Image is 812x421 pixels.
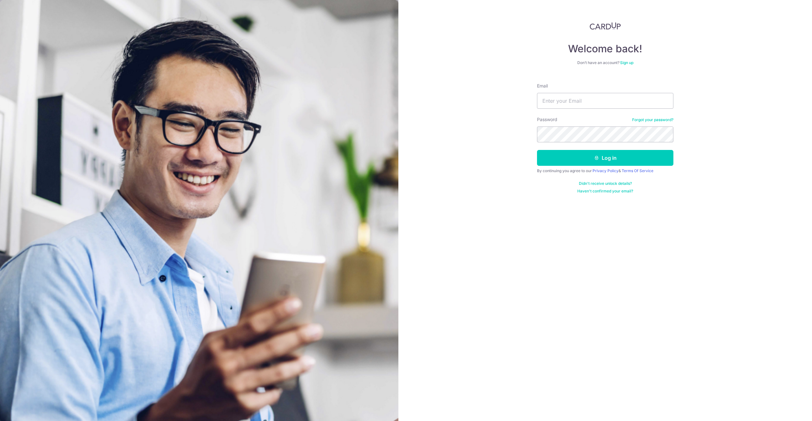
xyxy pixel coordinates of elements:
a: Forgot your password? [632,117,673,122]
label: Password [537,116,557,123]
a: Sign up [620,60,633,65]
button: Log in [537,150,673,166]
img: CardUp Logo [590,22,621,30]
input: Enter your Email [537,93,673,109]
a: Haven't confirmed your email? [577,189,633,194]
h4: Welcome back! [537,42,673,55]
div: Don’t have an account? [537,60,673,65]
label: Email [537,83,548,89]
div: By continuing you agree to our & [537,168,673,173]
a: Terms Of Service [622,168,653,173]
a: Privacy Policy [593,168,619,173]
a: Didn't receive unlock details? [579,181,632,186]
